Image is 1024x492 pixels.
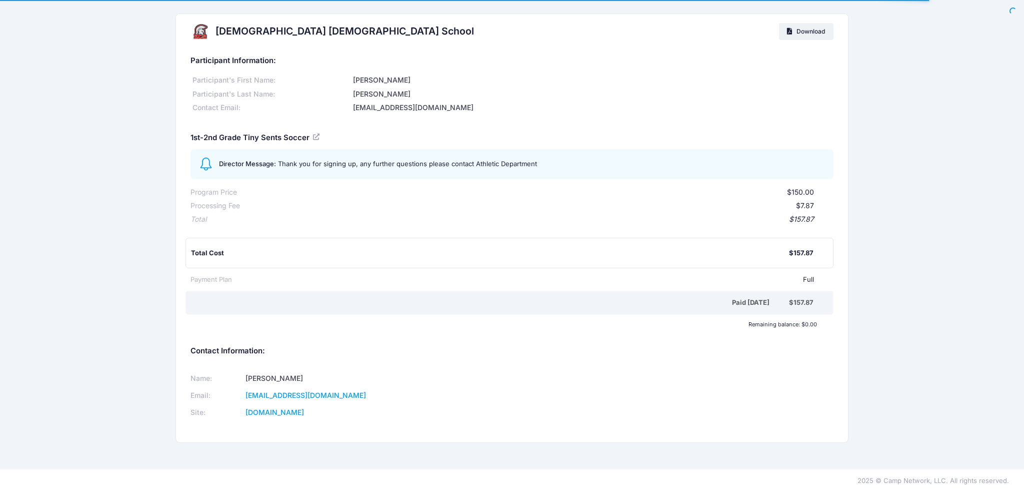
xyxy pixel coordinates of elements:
a: Download [779,23,833,40]
span: Director Message: [219,160,276,168]
div: Payment Plan [190,275,232,285]
div: $157.87 [789,298,813,308]
div: $7.87 [240,201,813,211]
div: $157.87 [789,248,813,258]
div: Total [190,214,206,225]
div: Paid [DATE] [192,298,788,308]
span: Thank you for signing up, any further questions please contact Athletic Department [278,160,537,168]
a: [EMAIL_ADDRESS][DOMAIN_NAME] [245,391,366,399]
div: [PERSON_NAME] [351,75,833,86]
td: Email: [190,387,242,404]
a: View Registration Details [313,132,321,141]
div: Participant's Last Name: [190,89,351,100]
div: Remaining balance: $0.00 [186,321,822,327]
td: Site: [190,404,242,421]
div: Total Cost [191,248,788,258]
span: 2025 © Camp Network, LLC. All rights reserved. [857,476,1009,484]
div: Participant's First Name: [190,75,351,86]
div: [EMAIL_ADDRESS][DOMAIN_NAME] [351,103,833,113]
td: [PERSON_NAME] [242,370,499,387]
span: Download [796,28,825,35]
div: Processing Fee [190,201,240,211]
h5: Contact Information: [190,347,833,356]
h2: [DEMOGRAPHIC_DATA] [DEMOGRAPHIC_DATA] School [215,26,474,37]
h5: 1st-2nd Grade Tiny Sents Soccer [190,134,321,143]
div: Program Price [190,187,237,198]
div: $157.87 [206,214,813,225]
div: [PERSON_NAME] [351,89,833,100]
a: [DOMAIN_NAME] [245,408,304,416]
div: Contact Email: [190,103,351,113]
div: Full [232,275,813,285]
h5: Participant Information: [190,57,833,66]
span: $150.00 [787,188,814,196]
td: Name: [190,370,242,387]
